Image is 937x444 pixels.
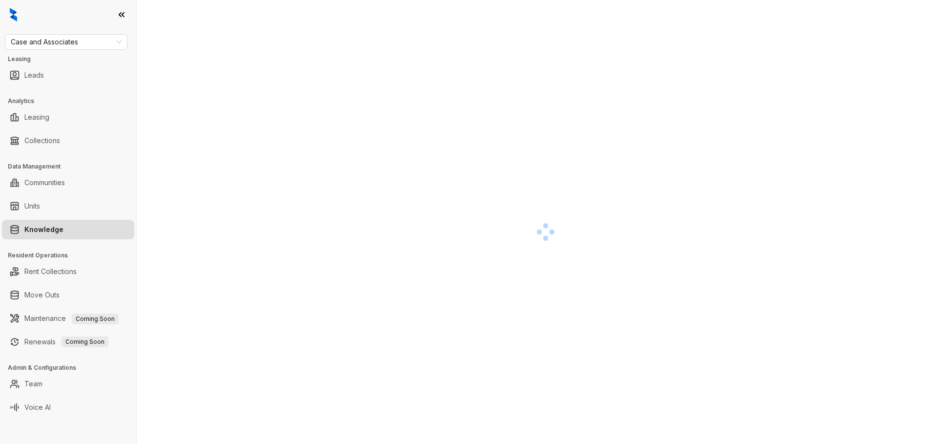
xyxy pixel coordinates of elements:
a: RenewalsComing Soon [24,332,108,352]
span: Coming Soon [72,314,119,324]
h3: Data Management [8,162,136,171]
li: Maintenance [2,309,134,328]
a: Leasing [24,107,49,127]
span: Coming Soon [61,337,108,347]
li: Knowledge [2,220,134,239]
a: Voice AI [24,398,51,417]
li: Move Outs [2,285,134,305]
a: Move Outs [24,285,60,305]
a: Communities [24,173,65,192]
a: Rent Collections [24,262,77,281]
img: logo [10,8,17,21]
h3: Leasing [8,55,136,63]
li: Leads [2,65,134,85]
a: Knowledge [24,220,63,239]
li: Collections [2,131,134,150]
li: Renewals [2,332,134,352]
h3: Admin & Configurations [8,363,136,372]
li: Rent Collections [2,262,134,281]
li: Leasing [2,107,134,127]
span: Case and Associates [11,35,122,49]
h3: Resident Operations [8,251,136,260]
a: Units [24,196,40,216]
a: Collections [24,131,60,150]
li: Units [2,196,134,216]
a: Team [24,374,42,394]
h3: Analytics [8,97,136,106]
li: Voice AI [2,398,134,417]
li: Team [2,374,134,394]
li: Communities [2,173,134,192]
a: Leads [24,65,44,85]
